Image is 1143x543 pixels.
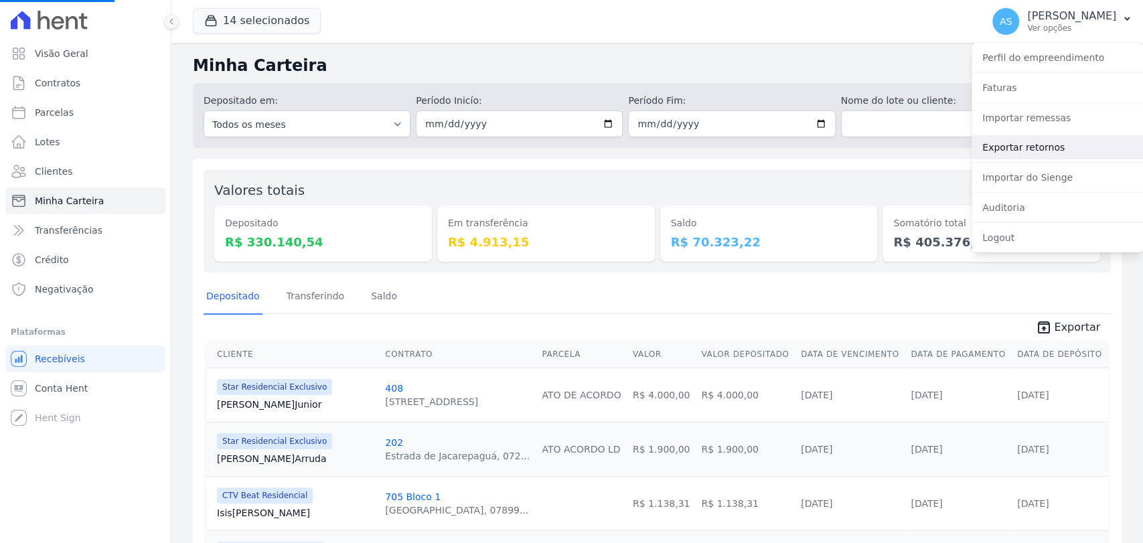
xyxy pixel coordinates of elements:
[972,46,1143,70] a: Perfil do empreendimento
[5,70,165,96] a: Contratos
[5,345,165,372] a: Recebíveis
[795,341,905,368] th: Data de Vencimento
[35,135,60,149] span: Lotes
[671,233,867,251] dd: R$ 70.323,22
[204,95,278,106] label: Depositado em:
[204,280,262,315] a: Depositado
[217,433,332,449] span: Star Residencial Exclusivo
[911,444,942,455] a: [DATE]
[284,280,348,315] a: Transferindo
[11,324,160,340] div: Plataformas
[217,379,332,395] span: Star Residencial Exclusivo
[801,498,832,509] a: [DATE]
[972,76,1143,100] a: Faturas
[1027,9,1116,23] p: [PERSON_NAME]
[5,246,165,273] a: Crédito
[35,194,104,208] span: Minha Carteira
[972,135,1143,159] a: Exportar retornos
[1017,498,1049,509] a: [DATE]
[368,280,400,315] a: Saldo
[5,158,165,185] a: Clientes
[5,40,165,67] a: Visão Geral
[35,224,102,237] span: Transferências
[536,341,627,368] th: Parcela
[1054,319,1100,335] span: Exportar
[5,99,165,126] a: Parcelas
[225,233,421,251] dd: R$ 330.140,54
[35,47,88,60] span: Visão Geral
[35,253,69,266] span: Crédito
[385,503,528,517] div: [GEOGRAPHIC_DATA], 07899...
[35,76,80,90] span: Contratos
[893,216,1089,230] dt: Somatório total
[193,8,321,33] button: 14 selecionados
[217,398,374,411] a: [PERSON_NAME]Junior
[217,452,374,465] a: [PERSON_NAME]Arruda
[35,106,74,119] span: Parcelas
[972,226,1143,250] a: Logout
[1017,444,1049,455] a: [DATE]
[380,341,536,368] th: Contrato
[696,422,795,476] td: R$ 1.900,00
[911,498,942,509] a: [DATE]
[905,341,1012,368] th: Data de Pagamento
[801,444,832,455] a: [DATE]
[627,422,696,476] td: R$ 1.900,00
[1000,17,1012,26] span: AS
[671,216,867,230] dt: Saldo
[542,444,620,455] a: ATO ACORDO LD
[696,476,795,530] td: R$ 1.138,31
[972,106,1143,130] a: Importar remessas
[542,390,621,400] a: ATO DE ACORDO
[385,395,478,408] div: [STREET_ADDRESS]
[5,187,165,214] a: Minha Carteira
[696,368,795,422] td: R$ 4.000,00
[893,233,1089,251] dd: R$ 405.376,91
[627,368,696,422] td: R$ 4.000,00
[627,476,696,530] td: R$ 1.138,31
[225,216,421,230] dt: Depositado
[627,341,696,368] th: Valor
[696,341,795,368] th: Valor Depositado
[385,383,403,394] a: 408
[5,129,165,155] a: Lotes
[982,3,1143,40] button: AS [PERSON_NAME] Ver opções
[841,94,1048,108] label: Nome do lote ou cliente:
[801,390,832,400] a: [DATE]
[5,217,165,244] a: Transferências
[5,276,165,303] a: Negativação
[448,233,644,251] dd: R$ 4.913,15
[385,491,441,502] a: 705 Bloco 1
[193,54,1122,78] h2: Minha Carteira
[972,165,1143,189] a: Importar do Sienge
[217,506,374,520] a: Isis[PERSON_NAME]
[206,341,380,368] th: Cliente
[448,216,644,230] dt: Em transferência
[5,375,165,402] a: Conta Hent
[35,165,72,178] span: Clientes
[1027,23,1116,33] p: Ver opções
[1012,341,1108,368] th: Data de Depósito
[1017,390,1049,400] a: [DATE]
[416,94,623,108] label: Período Inicío:
[1024,319,1111,338] a: unarchive Exportar
[214,182,305,198] label: Valores totais
[911,390,942,400] a: [DATE]
[385,437,403,448] a: 202
[972,196,1143,220] a: Auditoria
[217,487,313,503] span: CTV Beat Residencial
[628,94,835,108] label: Período Fim:
[35,283,94,296] span: Negativação
[35,352,85,366] span: Recebíveis
[385,449,530,463] div: Estrada de Jacarepaguá, 072...
[35,382,88,395] span: Conta Hent
[1035,319,1051,335] i: unarchive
